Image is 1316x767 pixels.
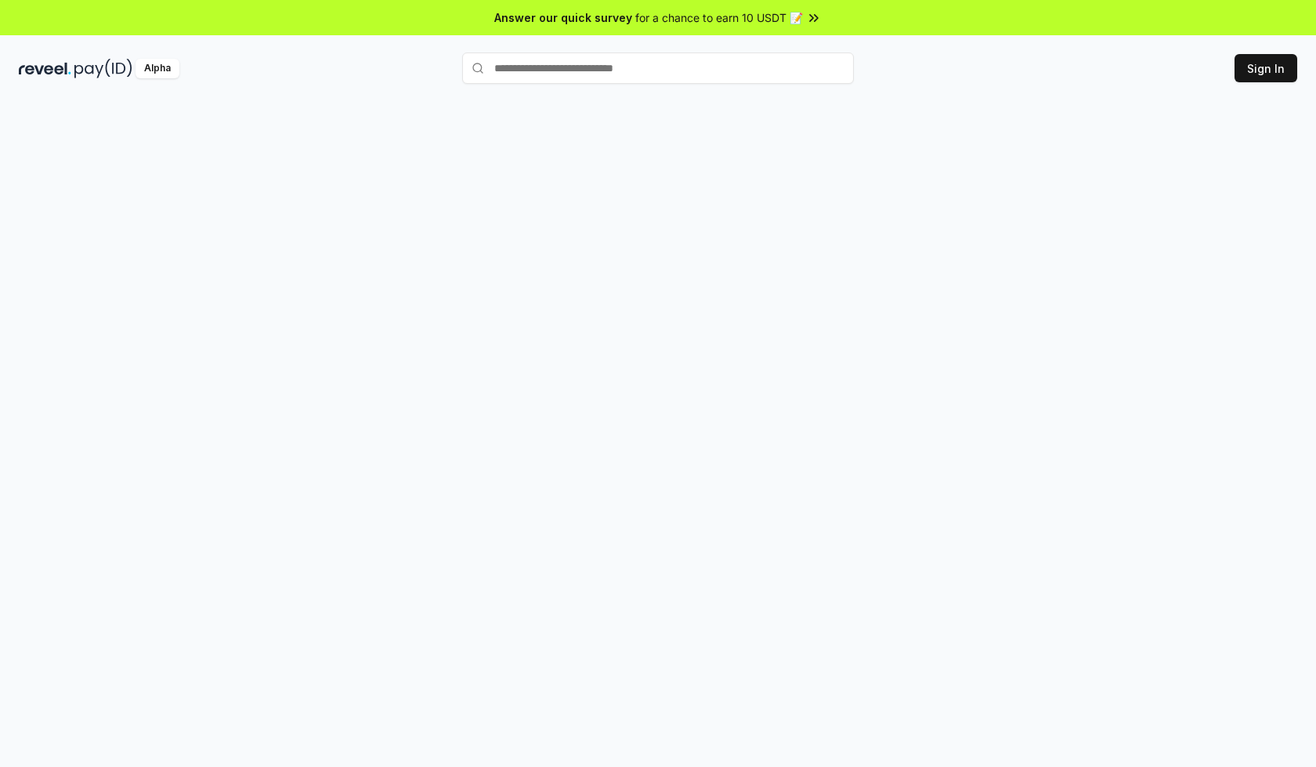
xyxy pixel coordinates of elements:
[494,9,632,26] span: Answer our quick survey
[74,59,132,78] img: pay_id
[136,59,179,78] div: Alpha
[19,59,71,78] img: reveel_dark
[1235,54,1297,82] button: Sign In
[635,9,803,26] span: for a chance to earn 10 USDT 📝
